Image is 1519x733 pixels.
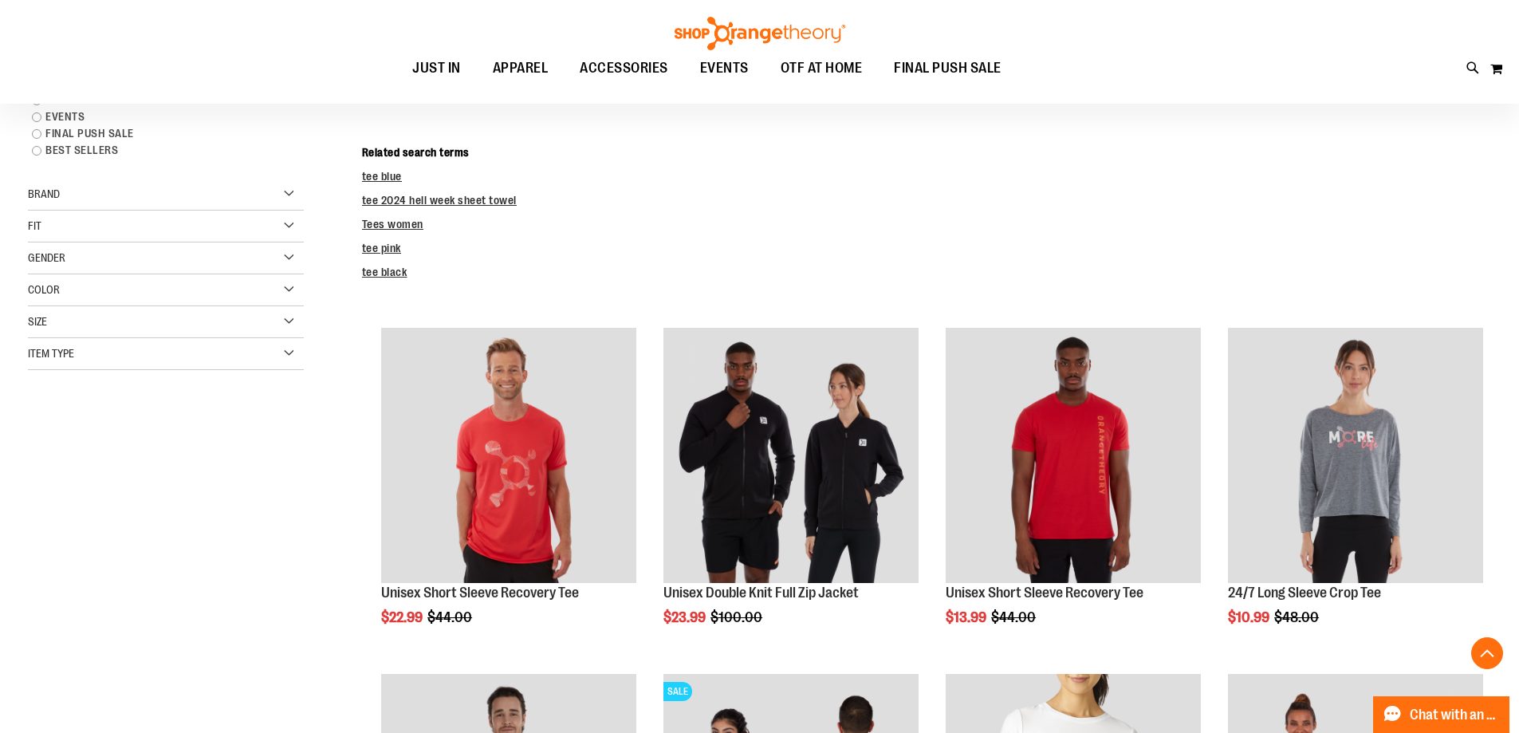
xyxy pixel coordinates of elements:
[1274,609,1321,625] span: $48.00
[28,219,41,232] span: Fit
[663,328,919,583] img: Product image for Unisex Double Knit Full Zip Jacket
[1220,320,1491,666] div: product
[24,125,289,142] a: FINAL PUSH SALE
[663,328,919,585] a: Product image for Unisex Double Knit Full Zip Jacket
[946,328,1201,585] a: Product image for Unisex Short Sleeve Recovery Tee
[28,187,60,200] span: Brand
[1471,637,1503,669] button: Back To Top
[381,585,579,601] a: Unisex Short Sleeve Recovery Tee
[412,50,461,86] span: JUST IN
[427,609,474,625] span: $44.00
[362,194,517,207] a: tee 2024 hell week sheet towel
[700,50,749,86] span: EVENTS
[381,328,636,585] a: Product image for Unisex Short Sleeve Recovery Tee
[781,50,863,86] span: OTF AT HOME
[1410,707,1500,723] span: Chat with an Expert
[28,283,60,296] span: Color
[1373,696,1510,733] button: Chat with an Expert
[655,320,927,666] div: product
[493,50,549,86] span: APPAREL
[28,251,65,264] span: Gender
[1228,328,1483,585] a: Product image for 24/7 Long Sleeve Crop Tee
[672,17,848,50] img: Shop Orangetheory
[580,50,668,86] span: ACCESSORIES
[946,328,1201,583] img: Product image for Unisex Short Sleeve Recovery Tee
[991,609,1038,625] span: $44.00
[894,50,1002,86] span: FINAL PUSH SALE
[1228,328,1483,583] img: Product image for 24/7 Long Sleeve Crop Tee
[362,170,402,183] a: tee blue
[362,242,401,254] a: tee pink
[381,609,425,625] span: $22.99
[946,585,1143,601] a: Unisex Short Sleeve Recovery Tee
[663,682,692,701] span: SALE
[362,266,407,278] a: tee black
[946,609,989,625] span: $13.99
[28,315,47,328] span: Size
[710,609,765,625] span: $100.00
[28,347,74,360] span: Item Type
[362,218,423,231] a: Tees women
[373,320,644,666] div: product
[663,609,708,625] span: $23.99
[663,585,859,601] a: Unisex Double Knit Full Zip Jacket
[1228,585,1381,601] a: 24/7 Long Sleeve Crop Tee
[24,142,289,159] a: BEST SELLERS
[938,320,1209,666] div: product
[24,108,289,125] a: EVENTS
[362,144,1491,160] dt: Related search terms
[1228,609,1272,625] span: $10.99
[381,328,636,583] img: Product image for Unisex Short Sleeve Recovery Tee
